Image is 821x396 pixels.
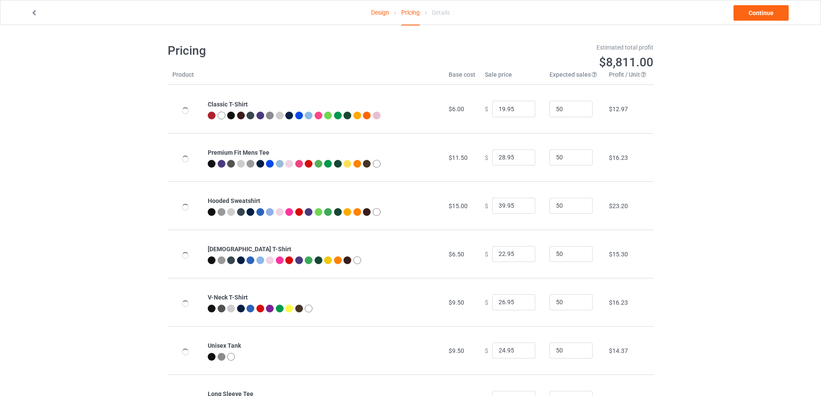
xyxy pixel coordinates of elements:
img: heather_texture.png [247,160,254,168]
th: Expected sales [545,70,604,85]
span: $ [485,299,488,306]
a: Design [371,0,389,25]
b: [DEMOGRAPHIC_DATA] T-Shirt [208,246,291,253]
span: $ [485,202,488,209]
span: $16.23 [609,299,628,306]
span: $9.50 [449,347,464,354]
span: $ [485,347,488,354]
img: heather_texture.png [218,353,225,361]
th: Profit / Unit [604,70,653,85]
span: $14.37 [609,347,628,354]
b: Premium Fit Mens Tee [208,149,269,156]
a: Continue [734,5,789,21]
span: $8,811.00 [599,55,653,69]
b: Hooded Sweatshirt [208,197,260,204]
span: $ [485,250,488,257]
span: $6.50 [449,251,464,258]
span: $ [485,154,488,161]
span: $16.23 [609,154,628,161]
span: $6.00 [449,106,464,112]
span: $ [485,106,488,112]
span: $9.50 [449,299,464,306]
span: $11.50 [449,154,468,161]
div: Estimated total profit [417,43,654,52]
th: Sale price [480,70,545,85]
span: $12.97 [609,106,628,112]
b: Unisex Tank [208,342,241,349]
th: Base cost [444,70,480,85]
span: $15.30 [609,251,628,258]
th: Product [168,70,203,85]
h1: Pricing [168,43,405,59]
span: $15.00 [449,203,468,209]
div: Details [432,0,450,25]
div: Pricing [401,0,420,25]
span: $23.20 [609,203,628,209]
b: V-Neck T-Shirt [208,294,248,301]
img: heather_texture.png [266,112,274,119]
b: Classic T-Shirt [208,101,248,108]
